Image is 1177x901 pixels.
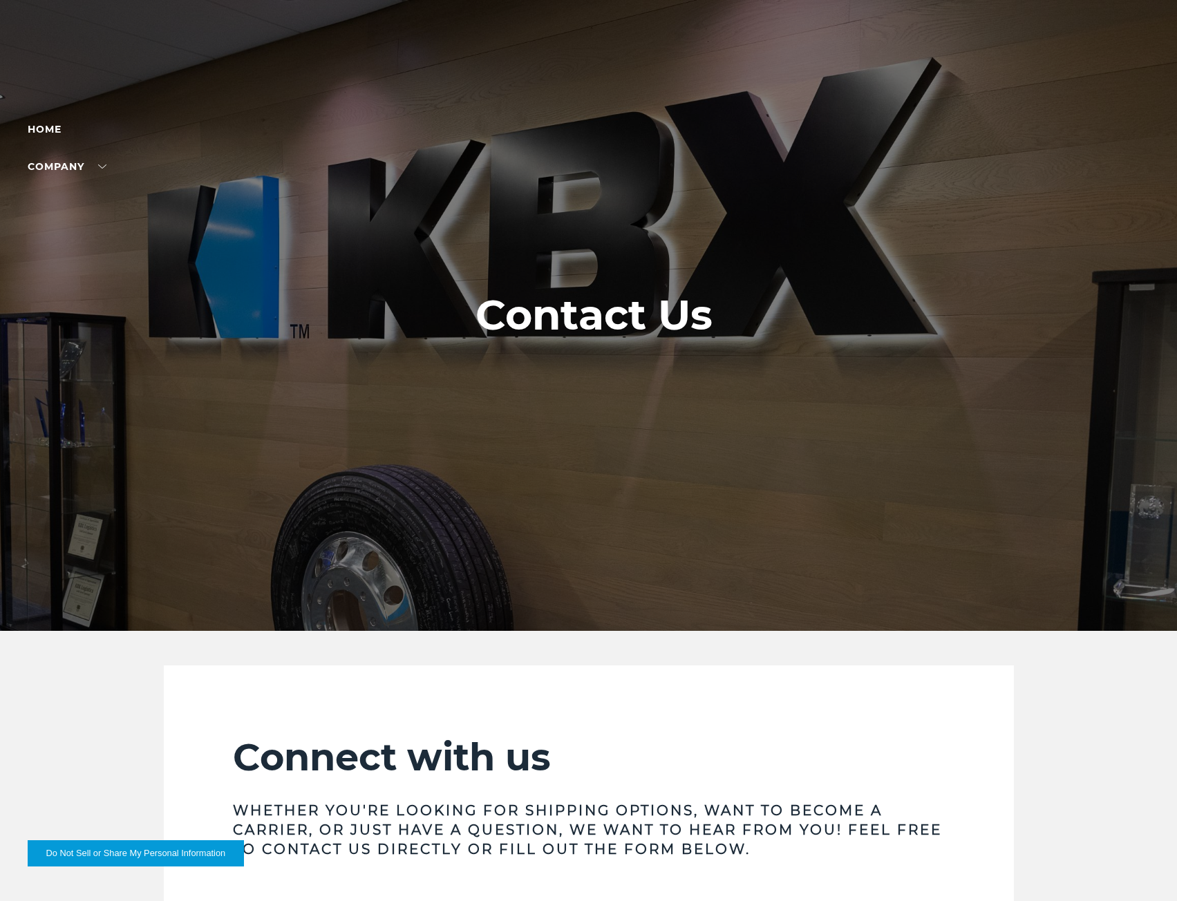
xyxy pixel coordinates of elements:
[28,840,244,866] button: Do Not Sell or Share My Personal Information
[233,734,945,780] h2: Connect with us
[233,801,945,859] h3: Whether you're looking for shipping options, want to become a carrier, or just have a question, w...
[28,123,62,135] a: Home
[475,292,713,339] h1: Contact Us
[28,160,106,173] a: Company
